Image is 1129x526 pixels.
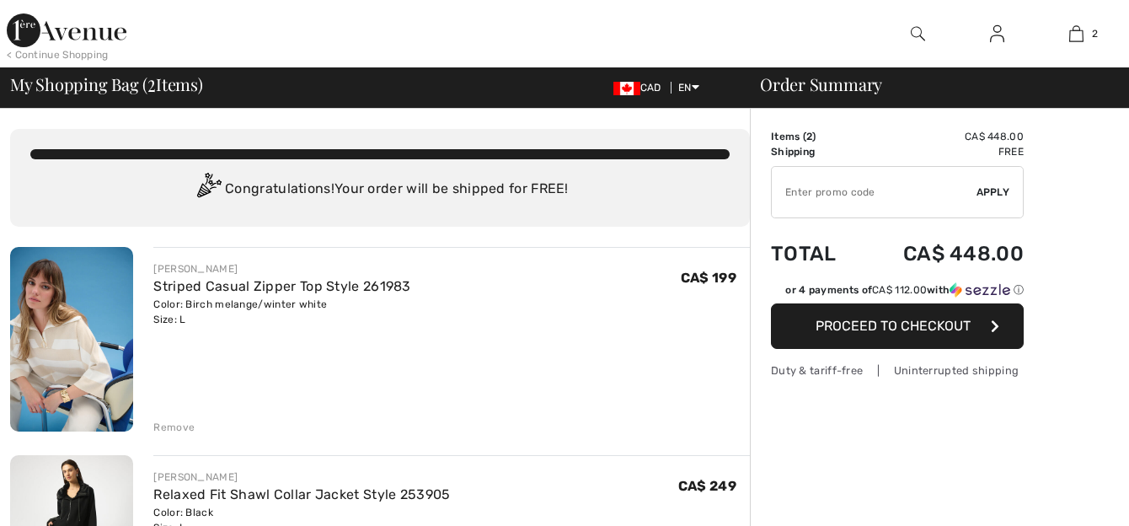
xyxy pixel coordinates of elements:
[859,144,1024,159] td: Free
[7,47,109,62] div: < Continue Shopping
[1069,24,1084,44] img: My Bag
[977,185,1010,200] span: Apply
[153,297,410,327] div: Color: Birch melange/winter white Size: L
[740,76,1119,93] div: Order Summary
[772,167,977,217] input: Promo code
[153,278,410,294] a: Striped Casual Zipper Top Style 261983
[806,131,812,142] span: 2
[191,173,225,207] img: Congratulation2.svg
[859,129,1024,144] td: CA$ 448.00
[153,261,410,276] div: [PERSON_NAME]
[30,173,730,207] div: Congratulations! Your order will be shipped for FREE!
[153,470,450,485] div: [PERSON_NAME]
[771,282,1024,303] div: or 4 payments ofCA$ 112.00withSezzle Click to learn more about Sezzle
[816,318,971,334] span: Proceed to Checkout
[681,270,736,286] span: CA$ 199
[153,420,195,435] div: Remove
[613,82,668,94] span: CAD
[771,225,859,282] td: Total
[785,282,1024,298] div: or 4 payments of with
[771,129,859,144] td: Items ( )
[990,24,1004,44] img: My Info
[147,72,156,94] span: 2
[771,303,1024,349] button: Proceed to Checkout
[771,144,859,159] td: Shipping
[678,82,699,94] span: EN
[977,24,1018,45] a: Sign In
[872,284,927,296] span: CA$ 112.00
[1092,26,1098,41] span: 2
[10,76,203,93] span: My Shopping Bag ( Items)
[153,486,450,502] a: Relaxed Fit Shawl Collar Jacket Style 253905
[10,247,133,432] img: Striped Casual Zipper Top Style 261983
[950,282,1010,298] img: Sezzle
[1037,24,1115,44] a: 2
[911,24,925,44] img: search the website
[613,82,640,95] img: Canadian Dollar
[678,478,736,494] span: CA$ 249
[7,13,126,47] img: 1ère Avenue
[771,362,1024,378] div: Duty & tariff-free | Uninterrupted shipping
[859,225,1024,282] td: CA$ 448.00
